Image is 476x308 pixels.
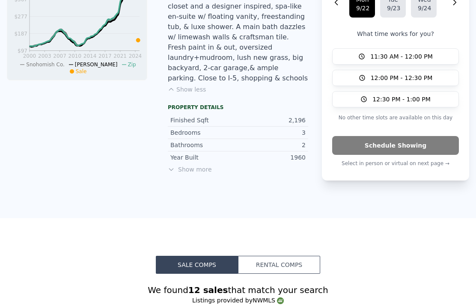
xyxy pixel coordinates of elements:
[387,4,399,13] div: 9/23
[332,113,459,123] p: No other time slots are available on this day
[168,104,308,111] div: Property details
[371,74,433,83] span: 12:00 PM - 12:30 PM
[38,53,51,59] tspan: 2003
[76,69,87,75] span: Sale
[53,53,66,59] tspan: 2007
[170,141,238,150] div: Bathrooms
[68,53,82,59] tspan: 2010
[238,154,306,162] div: 1960
[188,285,228,296] strong: 12 sales
[75,62,118,68] span: [PERSON_NAME]
[418,4,430,13] div: 9/24
[370,53,433,61] span: 11:30 AM - 12:00 PM
[170,154,238,162] div: Year Built
[372,95,431,104] span: 12:30 PM - 1:00 PM
[168,166,308,174] span: Show more
[26,62,65,68] span: Snohomish Co.
[332,49,459,65] button: 11:30 AM - 12:00 PM
[238,256,320,274] button: Rental Comps
[332,30,459,38] p: What time works for you?
[14,14,27,20] tspan: $277
[170,129,238,137] div: Bedrooms
[277,298,284,305] img: NWMLS Logo
[23,53,36,59] tspan: 2000
[356,4,368,13] div: 9/22
[156,256,238,274] button: Sale Comps
[14,31,27,37] tspan: $187
[332,136,459,155] button: Schedule Showing
[168,86,206,94] button: Show less
[238,129,306,137] div: 3
[18,48,27,54] tspan: $97
[113,53,127,59] tspan: 2021
[83,53,97,59] tspan: 2014
[238,116,306,125] div: 2,196
[332,92,459,108] button: 12:30 PM - 1:00 PM
[238,141,306,150] div: 2
[170,116,238,125] div: Finished Sqft
[129,53,142,59] tspan: 2024
[332,70,459,86] button: 12:00 PM - 12:30 PM
[332,159,459,169] p: Select in person or virtual on next page →
[98,53,112,59] tspan: 2017
[128,62,136,68] span: Zip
